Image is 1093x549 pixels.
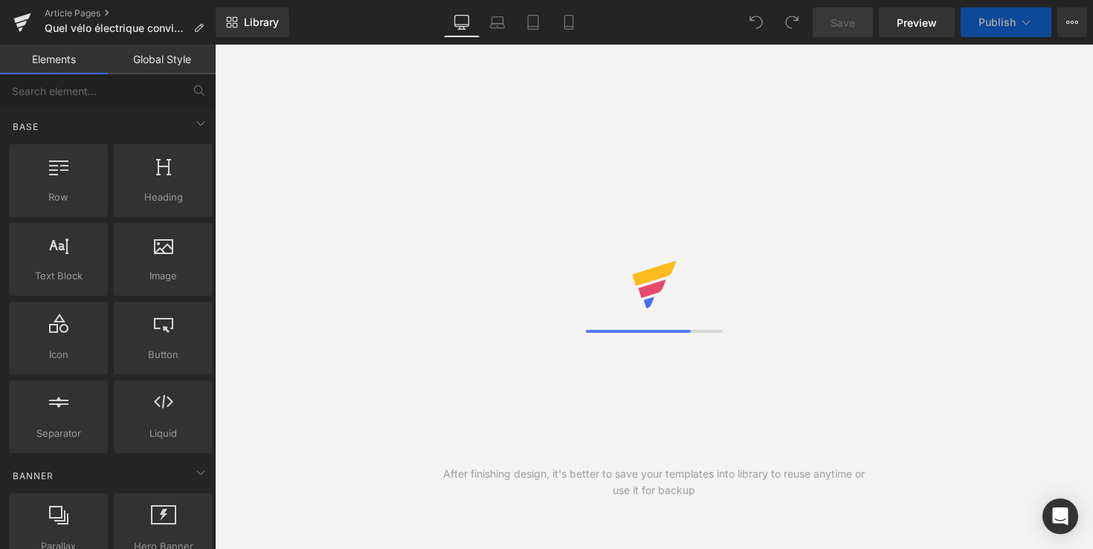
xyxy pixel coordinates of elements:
span: Save [831,15,855,30]
span: Image [118,268,208,284]
a: Global Style [108,45,216,74]
span: Separator [13,426,103,441]
button: Undo [741,7,771,37]
a: Preview [879,7,955,37]
span: Quel vélo électrique convient à mon trajet domicile-travail ? [45,22,187,34]
span: Publish [978,16,1016,28]
a: Mobile [551,7,587,37]
a: Article Pages [45,7,216,19]
span: Liquid [118,426,208,441]
a: Desktop [444,7,480,37]
button: Redo [777,7,807,37]
span: Heading [118,189,208,205]
a: Tablet [515,7,551,37]
span: Button [118,347,208,363]
div: After finishing design, it's better to save your templates into library to reuse anytime or use i... [434,466,874,498]
a: Laptop [480,7,515,37]
span: Preview [897,15,937,30]
span: Base [11,120,40,134]
div: Open Intercom Messenger [1042,498,1078,534]
a: New Library [216,7,289,37]
span: Icon [13,347,103,363]
button: More [1057,7,1087,37]
span: Banner [11,469,55,483]
span: Text Block [13,268,103,284]
button: Publish [961,7,1051,37]
span: Row [13,189,103,205]
span: Library [244,16,279,29]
